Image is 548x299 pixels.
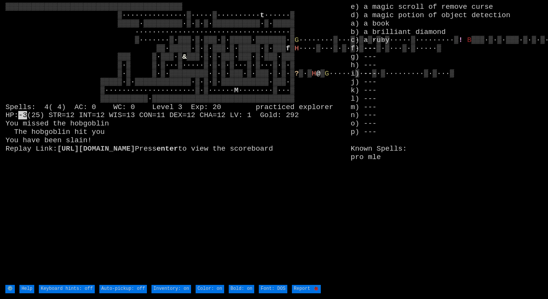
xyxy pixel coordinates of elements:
input: Auto-pickup: off [99,285,147,293]
font: H [295,44,299,53]
font: f [286,44,290,53]
stats: e) a magic scroll of remove curse d) a magic potion of object detection a) a book b) a brilliant ... [351,3,543,284]
input: Report 🐞 [292,285,320,293]
font: H [312,69,316,78]
font: M [234,86,238,95]
input: Bold: on [229,285,255,293]
input: ⚙️ [5,285,15,293]
input: Help [19,285,34,293]
input: Inventory: on [151,285,191,293]
font: t [260,11,264,19]
a: [URL][DOMAIN_NAME] [57,145,135,153]
font: G [295,36,299,44]
mark: -3 [18,111,27,119]
font: @ [316,69,320,78]
input: Color: on [196,285,224,293]
font: & [182,53,186,61]
font: G [325,69,329,78]
font: ? [295,69,299,78]
larn: ▒▒▒▒▒▒▒▒▒▒▒▒▒▒▒▒▒▒▒▒▒▒▒▒▒▒▒▒▒▒▒▒▒▒▒▒▒▒▒▒▒ ▒···············▒·····▒·········· ······▒ ▒▒▒▒▒·▒▒▒▒▒▒▒... [5,3,350,284]
input: Keyboard hints: off [39,285,95,293]
input: Font: DOS [259,285,287,293]
b: enter [156,145,178,153]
